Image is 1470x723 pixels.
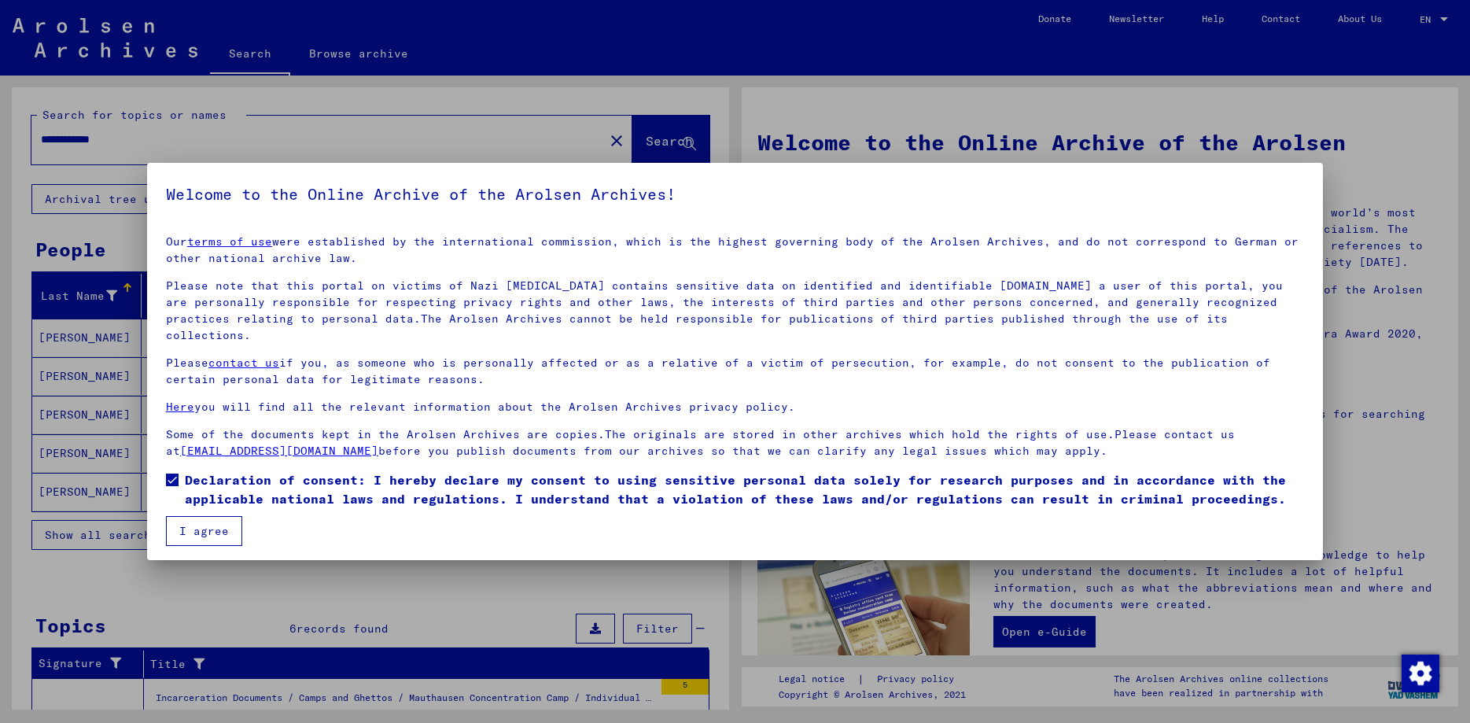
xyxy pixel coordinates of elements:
p: Please if you, as someone who is personally affected or as a relative of a victim of persecution,... [166,355,1304,388]
p: Some of the documents kept in the Arolsen Archives are copies.The originals are stored in other a... [166,426,1304,459]
p: you will find all the relevant information about the Arolsen Archives privacy policy. [166,399,1304,415]
a: contact us [208,356,279,370]
p: Please note that this portal on victims of Nazi [MEDICAL_DATA] contains sensitive data on identif... [166,278,1304,344]
img: Change consent [1402,655,1439,692]
button: I agree [166,516,242,546]
a: Here [166,400,194,414]
span: Declaration of consent: I hereby declare my consent to using sensitive personal data solely for r... [185,470,1304,508]
h5: Welcome to the Online Archive of the Arolsen Archives! [166,182,1304,207]
a: [EMAIL_ADDRESS][DOMAIN_NAME] [180,444,378,458]
p: Our were established by the international commission, which is the highest governing body of the ... [166,234,1304,267]
a: terms of use [187,234,272,249]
